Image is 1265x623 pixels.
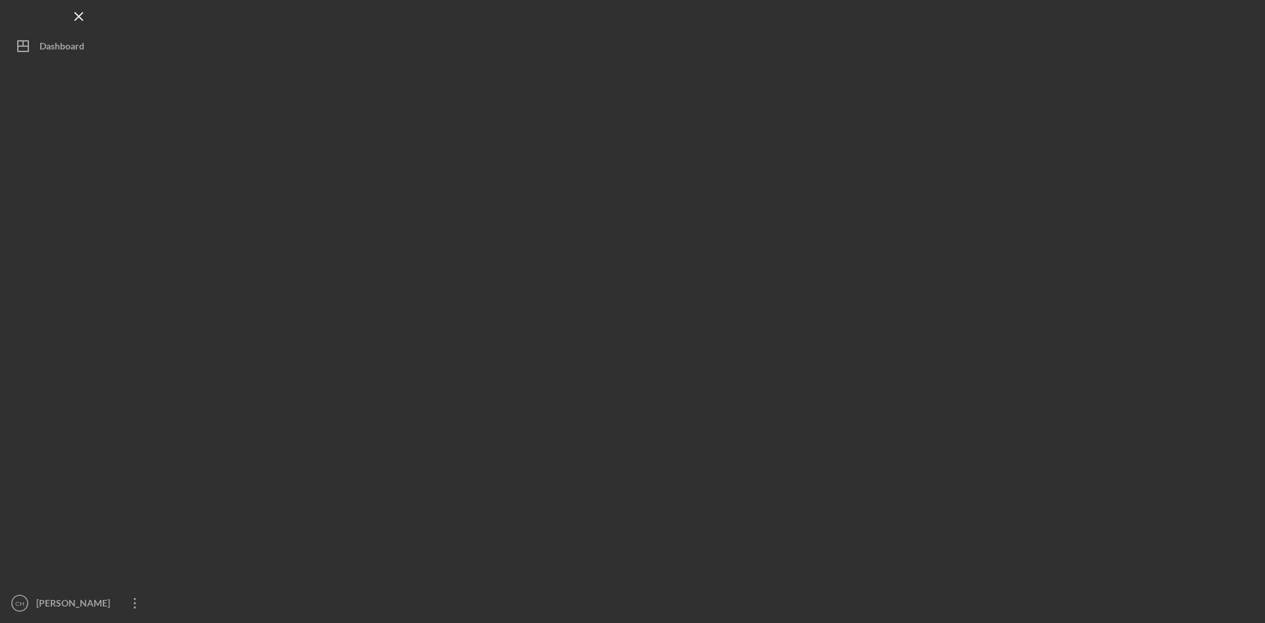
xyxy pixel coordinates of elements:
[40,33,84,63] div: Dashboard
[7,590,152,616] button: CH[PERSON_NAME]
[7,33,152,59] button: Dashboard
[15,600,24,607] text: CH
[33,590,119,620] div: [PERSON_NAME]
